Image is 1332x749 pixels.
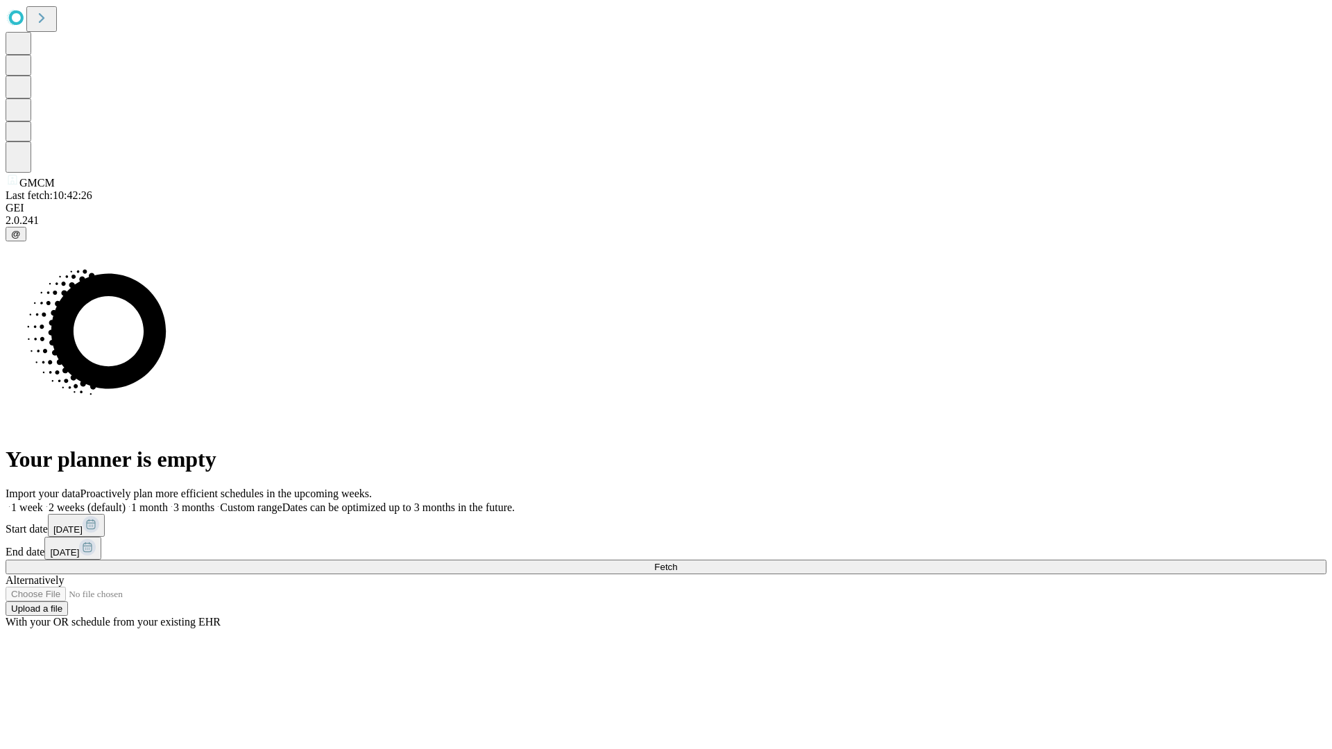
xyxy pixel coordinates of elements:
[6,488,80,499] span: Import your data
[282,501,515,513] span: Dates can be optimized up to 3 months in the future.
[6,214,1326,227] div: 2.0.241
[53,524,83,535] span: [DATE]
[6,202,1326,214] div: GEI
[6,601,68,616] button: Upload a file
[48,514,105,537] button: [DATE]
[6,616,221,628] span: With your OR schedule from your existing EHR
[220,501,282,513] span: Custom range
[19,177,55,189] span: GMCM
[6,227,26,241] button: @
[44,537,101,560] button: [DATE]
[11,501,43,513] span: 1 week
[6,514,1326,537] div: Start date
[131,501,168,513] span: 1 month
[6,574,64,586] span: Alternatively
[6,447,1326,472] h1: Your planner is empty
[6,189,92,201] span: Last fetch: 10:42:26
[11,229,21,239] span: @
[654,562,677,572] span: Fetch
[49,501,126,513] span: 2 weeks (default)
[6,537,1326,560] div: End date
[80,488,372,499] span: Proactively plan more efficient schedules in the upcoming weeks.
[50,547,79,558] span: [DATE]
[173,501,214,513] span: 3 months
[6,560,1326,574] button: Fetch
